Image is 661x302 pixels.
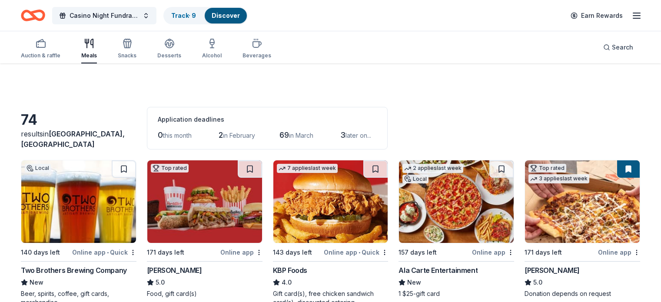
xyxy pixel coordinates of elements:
button: Track· 9Discover [163,7,248,24]
div: Top rated [151,164,189,173]
a: Home [21,5,45,26]
span: Search [612,42,633,53]
img: Image for KBP Foods [273,160,388,243]
div: Online app Quick [324,247,388,258]
span: 4.0 [282,277,292,288]
div: Online app [598,247,640,258]
div: KBP Foods [273,265,307,275]
button: Meals [81,35,97,63]
div: Two Brothers Brewing Company [21,265,127,275]
span: 2 [219,130,223,139]
div: Auction & raffle [21,52,60,59]
div: Alcohol [202,52,222,59]
a: Track· 9 [171,12,196,19]
span: 0 [158,130,163,139]
div: results [21,129,136,149]
button: Casino Night Fundraiser [52,7,156,24]
div: [PERSON_NAME] [147,265,202,275]
div: Ala Carte Entertainment [399,265,478,275]
span: New [30,277,43,288]
span: in February [223,132,255,139]
img: Image for Two Brothers Brewing Company [21,160,136,243]
a: Discover [212,12,240,19]
div: 157 days left [399,247,437,258]
button: Desserts [157,35,181,63]
div: Desserts [157,52,181,59]
a: Image for Ala Carte Entertainment2 applieslast weekLocal157 days leftOnline appAla Carte Entertai... [399,160,514,298]
span: [GEOGRAPHIC_DATA], [GEOGRAPHIC_DATA] [21,129,125,149]
div: 2 applies last week [402,164,463,173]
img: Image for Portillo's [147,160,262,243]
span: 5.0 [156,277,165,288]
div: 74 [21,111,136,129]
span: Casino Night Fundraiser [70,10,139,21]
span: • [107,249,109,256]
div: 140 days left [21,247,60,258]
div: 171 days left [525,247,562,258]
div: Snacks [118,52,136,59]
div: Local [25,164,51,173]
div: Food, gift card(s) [147,289,262,298]
div: 171 days left [147,247,184,258]
a: Image for Portillo'sTop rated171 days leftOnline app[PERSON_NAME]5.0Food, gift card(s) [147,160,262,298]
a: Image for Casey'sTop rated3 applieslast week171 days leftOnline app[PERSON_NAME]5.0Donation depen... [525,160,640,298]
a: Earn Rewards [565,8,628,23]
span: • [359,249,360,256]
div: Online app [220,247,262,258]
div: [PERSON_NAME] [525,265,580,275]
span: 5.0 [533,277,542,288]
span: New [407,277,421,288]
button: Search [596,39,640,56]
span: in [21,129,125,149]
div: 7 applies last week [277,164,338,173]
img: Image for Ala Carte Entertainment [399,160,514,243]
span: later on... [345,132,371,139]
div: Meals [81,52,97,59]
div: 143 days left [273,247,312,258]
button: Auction & raffle [21,35,60,63]
span: 69 [279,130,289,139]
div: Online app Quick [72,247,136,258]
div: Application deadlines [158,114,377,125]
button: Alcohol [202,35,222,63]
button: Beverages [242,35,271,63]
div: 1 $25-gift card [399,289,514,298]
div: Local [402,175,428,183]
img: Image for Casey's [525,160,640,243]
div: Beverages [242,52,271,59]
span: this month [163,132,192,139]
div: Donation depends on request [525,289,640,298]
div: Online app [472,247,514,258]
span: in March [289,132,313,139]
button: Snacks [118,35,136,63]
span: 3 [340,130,345,139]
div: Top rated [528,164,566,173]
div: 3 applies last week [528,174,589,183]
